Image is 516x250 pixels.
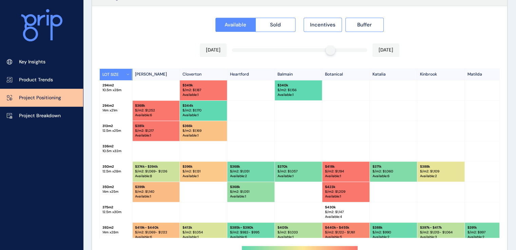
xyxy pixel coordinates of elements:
[206,47,221,54] p: [DATE]
[19,77,53,83] p: Product Trends
[372,174,414,179] p: Available : 6
[230,194,272,199] p: Available : 1
[135,128,177,133] p: $/m2: $ 1,217
[322,69,370,80] p: Botanical
[420,169,462,174] p: $/m2: $ 1,109
[372,169,414,174] p: $/m2: $ 1,060
[135,124,177,128] p: $ 381k
[325,214,367,219] p: Available : 4
[102,189,129,194] p: 14 m x 25 m
[372,164,414,169] p: $ 371k
[183,124,224,128] p: $ 366k
[135,235,177,239] p: Available : 6
[102,83,129,88] p: 294 m2
[379,47,393,54] p: [DATE]
[325,230,367,235] p: $/m2: $ 1,122 - $1,161
[278,92,319,97] p: Available : 1
[325,174,367,179] p: Available : 1
[102,185,129,189] p: 350 m2
[357,21,372,28] span: Buffer
[135,164,177,169] p: $ 374k - $394k
[183,169,224,174] p: $/m2: $ 1,131
[19,95,61,101] p: Project Positioning
[183,225,224,230] p: $ 413k
[102,88,129,92] p: 10.5 m x 28 m
[183,230,224,235] p: $/m2: $ 1,054
[102,124,129,128] p: 313 m2
[230,235,272,239] p: Available : 6
[372,225,414,230] p: $ 388k
[230,174,272,179] p: Available : 2
[135,133,177,138] p: Available : 1
[278,174,319,179] p: Available : 1
[102,225,129,230] p: 392 m2
[372,235,414,239] p: Available : 2
[417,69,465,80] p: Kinbrook
[102,210,129,214] p: 12.5 m x 30 m
[465,69,512,80] p: Matilda
[278,225,319,230] p: $ 405k
[183,92,224,97] p: Available : 1
[135,225,177,230] p: $ 419k - $440k
[225,21,246,28] span: Available
[183,133,224,138] p: Available : 1
[420,235,462,239] p: Available : 3
[278,164,319,169] p: $ 370k
[467,235,509,239] p: Available : 2
[420,164,462,169] p: $ 388k
[135,169,177,174] p: $/m2: $ 1,069 - $1,126
[325,164,367,169] p: $ 418k
[183,108,224,113] p: $/m2: $ 1,170
[100,69,132,80] button: LOT SIZE
[345,18,384,32] button: Buffer
[183,235,224,239] p: Available : 1
[230,230,272,235] p: $/m2: $ 982 - $995
[420,174,462,179] p: Available : 2
[278,230,319,235] p: $/m2: $ 1,033
[183,164,224,169] p: $ 396k
[135,189,177,194] p: $/m2: $ 1,140
[325,210,367,214] p: $/m2: $ 1,147
[230,225,272,230] p: $ 385k - $390k
[180,69,227,80] p: Cloverton
[135,113,177,118] p: Available : 6
[102,144,129,149] p: 336 m2
[183,88,224,92] p: $/m2: $ 1,187
[135,108,177,113] p: $/m2: $ 1,252
[230,189,272,194] p: $/m2: $ 1,051
[19,59,45,65] p: Key Insights
[19,112,61,119] p: Project Breakdown
[325,189,367,194] p: $/m2: $ 1,209
[183,103,224,108] p: $ 344k
[135,185,177,189] p: $ 399k
[420,230,462,235] p: $/m2: $ 1,013 - $1,064
[255,18,296,32] button: Sold
[420,225,462,230] p: $ 397k - $417k
[372,230,414,235] p: $/m2: $ 990
[183,128,224,133] p: $/m2: $ 1,169
[467,225,509,230] p: $ 391k
[278,88,319,92] p: $/m2: $ 1,156
[278,169,319,174] p: $/m2: $ 1,057
[102,164,129,169] p: 350 m2
[230,185,272,189] p: $ 368k
[230,164,272,169] p: $ 368k
[102,230,129,235] p: 14 m x 28 m
[135,174,177,179] p: Available : 8
[183,83,224,88] p: $ 349k
[467,230,509,235] p: $/m2: $ 997
[102,149,129,153] p: 10.5 m x 32 m
[135,103,177,108] p: $ 368k
[325,194,367,199] p: Available : 1
[278,83,319,88] p: $ 340k
[102,169,129,174] p: 12.5 m x 28 m
[304,18,342,32] button: Incentives
[275,69,322,80] p: Balmain
[135,194,177,199] p: Available : 1
[270,21,281,28] span: Sold
[102,205,129,210] p: 375 m2
[325,205,367,210] p: $ 430k
[278,235,319,239] p: Available : 1
[102,103,129,108] p: 294 m2
[102,128,129,133] p: 12.5 m x 25 m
